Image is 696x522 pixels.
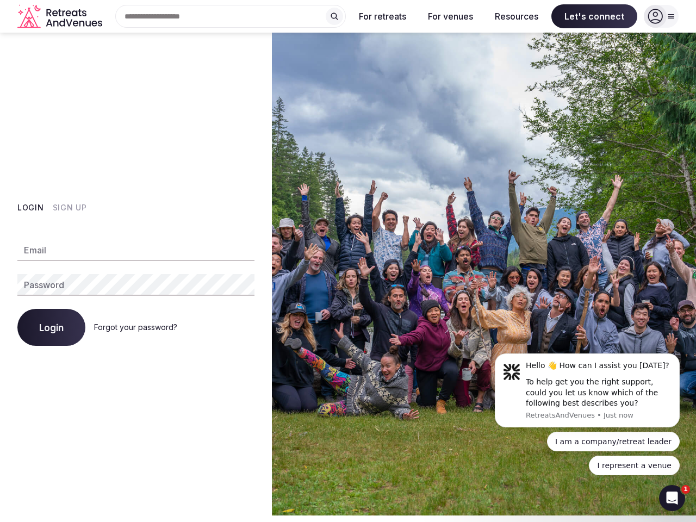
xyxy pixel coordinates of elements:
iframe: Intercom live chat [659,485,685,511]
button: Resources [486,4,547,28]
span: Login [39,322,64,333]
a: Forgot your password? [94,322,177,332]
button: For retreats [350,4,415,28]
a: Visit the homepage [17,4,104,29]
span: 1 [681,485,690,494]
svg: Retreats and Venues company logo [17,4,104,29]
button: Login [17,202,44,213]
span: Let's connect [551,4,637,28]
img: My Account Background [272,33,696,515]
button: Login [17,309,85,346]
button: For venues [419,4,482,28]
iframe: Intercom notifications message [478,340,696,517]
button: Sign Up [53,202,87,213]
